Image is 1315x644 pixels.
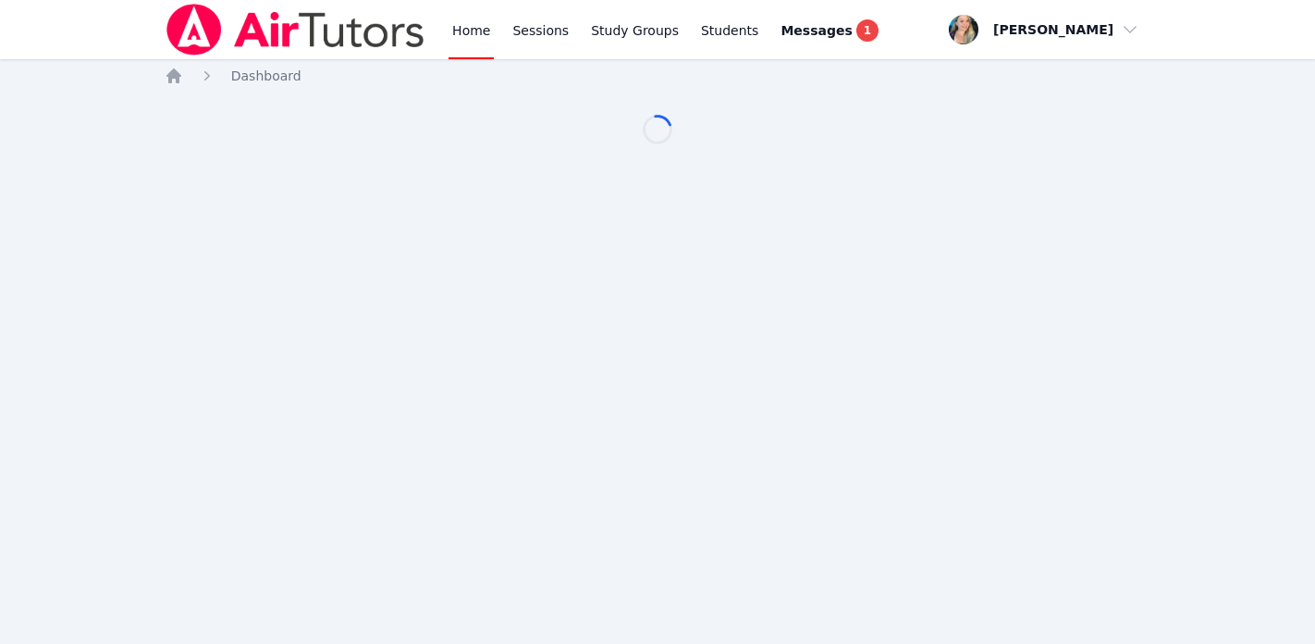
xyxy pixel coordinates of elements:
[231,68,301,83] span: Dashboard
[856,19,879,42] span: 1
[165,4,426,56] img: Air Tutors
[165,67,1151,85] nav: Breadcrumb
[780,21,852,40] span: Messages
[231,67,301,85] a: Dashboard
